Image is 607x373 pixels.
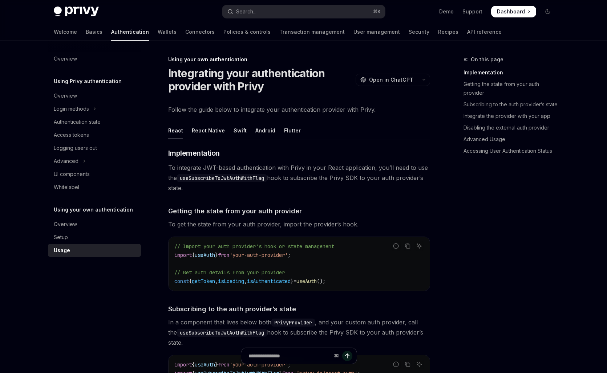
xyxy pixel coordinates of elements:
[403,241,412,251] button: Copy the contents from the code block
[54,77,122,86] h5: Using Privy authentication
[48,142,141,155] a: Logging users out
[234,122,247,139] div: Swift
[271,319,315,327] code: PrivyProvider
[279,23,345,41] a: Transaction management
[464,145,559,157] a: Accessing User Authentication Status
[464,134,559,145] a: Advanced Usage
[54,220,77,229] div: Overview
[158,23,177,41] a: Wallets
[168,219,430,229] span: To get the state from your auth provider, import the provider’s hook.
[491,6,536,17] a: Dashboard
[192,122,225,139] div: React Native
[342,351,352,361] button: Send message
[189,278,192,284] span: {
[192,252,195,258] span: {
[218,252,230,258] span: from
[54,157,78,165] div: Advanced
[168,163,430,193] span: To integrate JWT-based authentication with Privy in your React application, you’ll need to use th...
[86,23,102,41] a: Basics
[177,174,267,182] code: useSubscribeToJwtAuthWithFlag
[288,252,291,258] span: ;
[48,115,141,128] a: Authentication state
[218,278,244,284] span: isLoading
[414,241,424,251] button: Ask AI
[542,6,554,17] button: Toggle dark mode
[317,278,325,284] span: ();
[111,23,149,41] a: Authentication
[174,252,192,258] span: import
[54,183,79,192] div: Whitelabel
[195,252,215,258] span: useAuth
[54,205,133,214] h5: Using your own authentication
[54,23,77,41] a: Welcome
[54,7,99,17] img: dark logo
[464,110,559,122] a: Integrate the provider with your app
[284,122,301,139] div: Flutter
[471,55,503,64] span: On this page
[464,99,559,110] a: Subscribing to the auth provider’s state
[438,23,458,41] a: Recipes
[177,329,267,337] code: useSubscribeToJwtAuthWithFlag
[215,252,218,258] span: }
[464,78,559,99] a: Getting the state from your auth provider
[48,231,141,244] a: Setup
[356,74,418,86] button: Open in ChatGPT
[48,102,141,115] button: Toggle Login methods section
[439,8,454,15] a: Demo
[54,91,77,100] div: Overview
[244,278,247,284] span: ,
[54,246,70,255] div: Usage
[48,244,141,257] a: Usage
[462,8,482,15] a: Support
[54,170,90,179] div: UI components
[48,128,141,142] a: Access tokens
[391,241,401,251] button: Report incorrect code
[230,252,288,258] span: 'your-auth-provider'
[54,233,68,242] div: Setup
[464,67,559,78] a: Implementation
[497,8,525,15] span: Dashboard
[409,23,429,41] a: Security
[168,148,220,158] span: Implementation
[174,269,285,276] span: // Get auth details from your provider
[192,278,215,284] span: getToken
[255,122,275,139] div: Android
[223,23,271,41] a: Policies & controls
[222,5,385,18] button: Open search
[294,278,296,284] span: =
[168,104,430,115] span: Follow the guide below to integrate your authentication provider with Privy.
[174,243,334,250] span: // Import your auth provider's hook or state management
[54,144,97,152] div: Logging users out
[296,278,317,284] span: useAuth
[168,67,353,93] h1: Integrating your authentication provider with Privy
[54,54,77,63] div: Overview
[54,104,89,113] div: Login methods
[168,304,296,314] span: Subscribing to the auth provider’s state
[48,52,141,65] a: Overview
[48,89,141,102] a: Overview
[54,118,101,126] div: Authentication state
[247,278,291,284] span: isAuthenticated
[291,278,294,284] span: }
[168,206,302,216] span: Getting the state from your auth provider
[467,23,502,41] a: API reference
[48,155,141,168] button: Toggle Advanced section
[353,23,400,41] a: User management
[48,168,141,181] a: UI components
[48,181,141,194] a: Whitelabel
[236,7,256,16] div: Search...
[215,278,218,284] span: ,
[373,9,381,15] span: ⌘ K
[168,56,430,63] div: Using your own authentication
[174,278,189,284] span: const
[48,218,141,231] a: Overview
[54,131,89,139] div: Access tokens
[185,23,215,41] a: Connectors
[168,122,183,139] div: React
[369,76,413,83] span: Open in ChatGPT
[168,317,430,348] span: In a component that lives below both , and your custom auth provider, call the hook to subscribe ...
[248,348,331,364] input: Ask a question...
[464,122,559,134] a: Disabling the external auth provider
